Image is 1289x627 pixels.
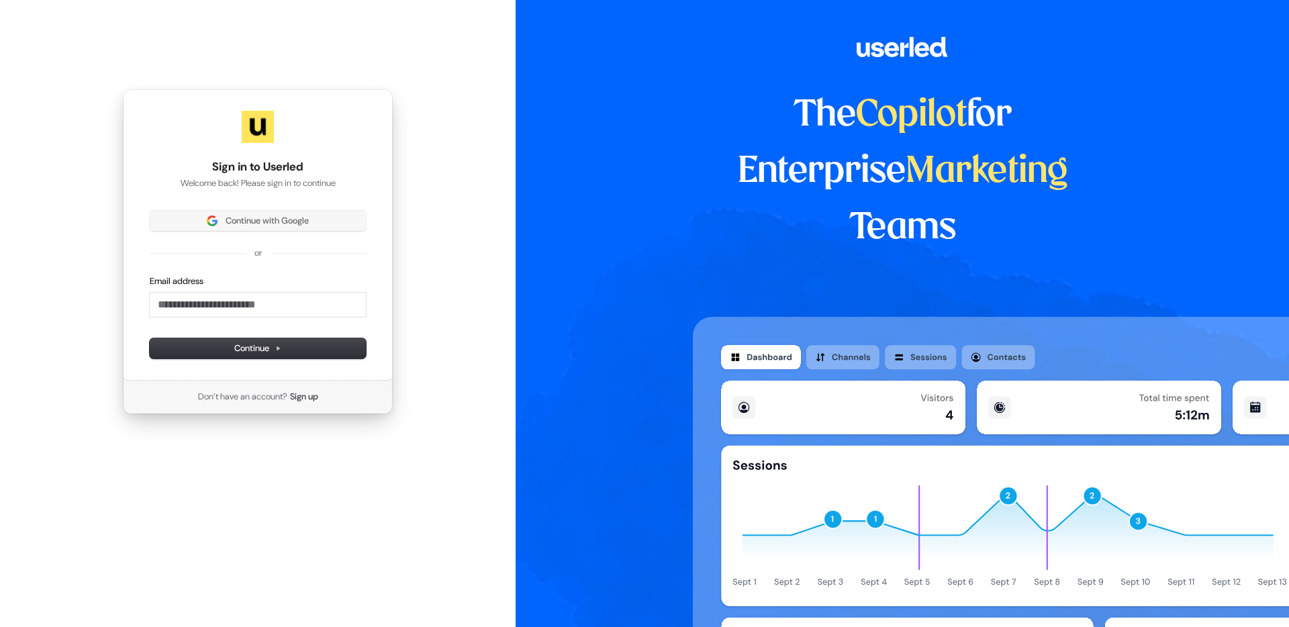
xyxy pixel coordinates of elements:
h1: Sign in to Userled [150,159,366,175]
h1: The for Enterprise Teams [693,87,1112,256]
a: Sign up [290,391,318,403]
span: Continue with Google [226,215,309,227]
span: Don’t have an account? [198,391,287,403]
button: Sign in with GoogleContinue with Google [150,211,366,231]
label: Email address [150,275,203,287]
button: Continue [150,338,366,358]
span: Continue [234,342,281,354]
span: Copilot [856,98,967,133]
span: Marketing [906,154,1068,189]
p: Welcome back! Please sign in to continue [150,177,366,189]
p: or [254,247,262,259]
img: Userled [242,111,274,143]
img: Sign in with Google [207,215,218,226]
